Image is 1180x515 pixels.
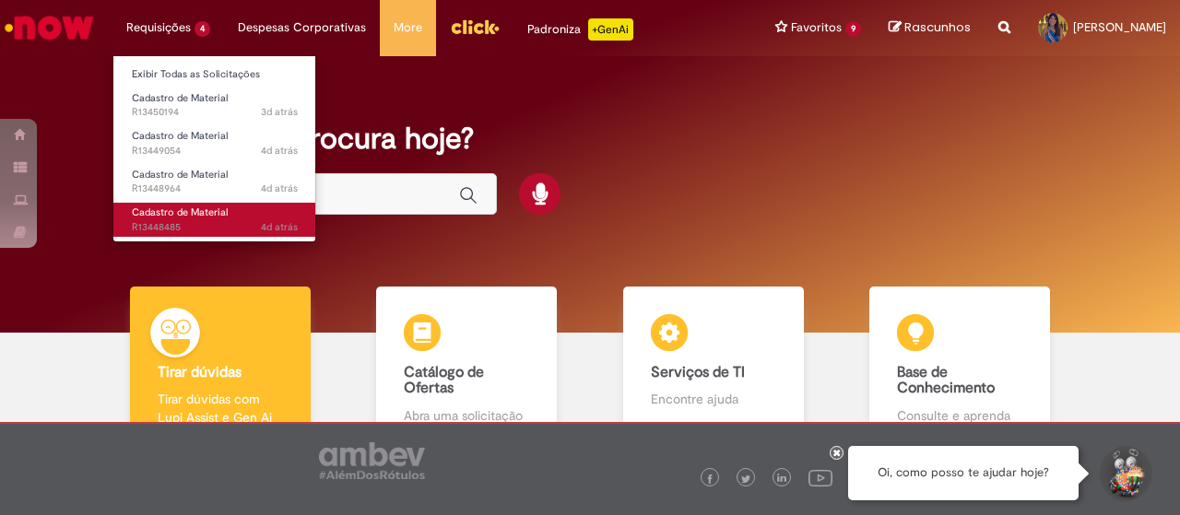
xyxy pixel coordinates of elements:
p: +GenAi [588,18,633,41]
h2: O que você procura hoje? [126,123,1053,155]
span: R13448485 [132,220,298,235]
img: logo_footer_facebook.png [705,474,714,484]
div: Padroniza [527,18,633,41]
time: 26/08/2025 14:00:04 [261,220,298,234]
span: More [394,18,422,37]
img: ServiceNow [2,9,97,46]
span: Favoritos [791,18,842,37]
img: logo_footer_twitter.png [741,474,750,484]
span: Requisições [126,18,191,37]
b: Tirar dúvidas [158,363,242,381]
a: Catálogo de Ofertas Abra uma solicitação [344,287,591,446]
span: Cadastro de Material [132,205,228,219]
a: Exibir Todas as Solicitações [113,64,316,85]
span: [PERSON_NAME] [1073,19,1166,35]
p: Abra uma solicitação [404,406,529,425]
time: 26/08/2025 15:25:58 [261,144,298,158]
p: Consulte e aprenda [897,406,1022,425]
b: Serviços de TI [651,363,745,381]
p: Tirar dúvidas com Lupi Assist e Gen Ai [158,390,283,427]
a: Aberto R13449054 : Cadastro de Material [113,126,316,160]
a: Aberto R13448964 : Cadastro de Material [113,165,316,199]
span: 3d atrás [261,105,298,119]
img: logo_footer_ambev_rotulo_gray.png [319,442,425,479]
span: Cadastro de Material [132,168,228,181]
span: Rascunhos [904,18,971,36]
img: logo_footer_linkedin.png [777,474,786,485]
span: R13450194 [132,105,298,120]
b: Base de Conhecimento [897,363,995,398]
span: 4 [195,21,210,37]
span: 4d atrás [261,144,298,158]
b: Catálogo de Ofertas [404,363,484,398]
a: Rascunhos [889,19,971,37]
p: Encontre ajuda [651,390,776,408]
time: 26/08/2025 18:23:56 [261,105,298,119]
span: 4d atrás [261,220,298,234]
a: Tirar dúvidas Tirar dúvidas com Lupi Assist e Gen Ai [97,287,344,446]
span: Despesas Corporativas [238,18,366,37]
img: logo_footer_youtube.png [808,465,832,489]
a: Base de Conhecimento Consulte e aprenda [837,287,1084,446]
span: 9 [845,21,861,37]
span: R13448964 [132,181,298,196]
span: Cadastro de Material [132,129,228,143]
a: Serviços de TI Encontre ajuda [590,287,837,446]
span: Cadastro de Material [132,91,228,105]
span: 4d atrás [261,181,298,195]
a: Aberto R13448485 : Cadastro de Material [113,203,316,237]
time: 26/08/2025 15:11:47 [261,181,298,195]
div: Oi, como posso te ajudar hoje? [848,446,1079,500]
a: Aberto R13450194 : Cadastro de Material [113,88,316,123]
button: Iniciar Conversa de Suporte [1097,446,1152,501]
img: click_logo_yellow_360x200.png [450,13,500,41]
span: R13449054 [132,144,298,158]
ul: Requisições [112,55,316,242]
